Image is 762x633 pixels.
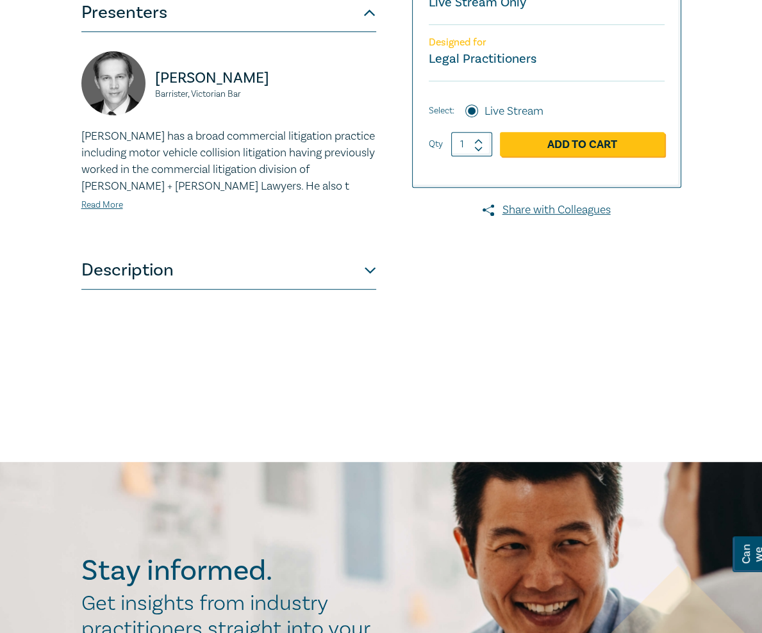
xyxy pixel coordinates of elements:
[81,199,123,211] a: Read More
[429,37,665,49] p: Designed for
[451,132,492,156] input: 1
[155,90,376,99] small: Barrister, Victorian Bar
[81,128,376,195] p: [PERSON_NAME] has a broad commercial litigation practice including motor vehicle collision litiga...
[429,104,454,118] span: Select:
[81,554,384,588] h2: Stay informed.
[429,51,536,67] small: Legal Practitioners
[81,251,376,290] button: Description
[429,137,443,151] label: Qty
[485,103,543,120] label: Live Stream
[155,68,376,88] p: [PERSON_NAME]
[81,51,145,115] img: https://s3.ap-southeast-2.amazonaws.com/leo-cussen-store-production-content/Contacts/Brad%20Wrigh...
[412,202,681,218] a: Share with Colleagues
[500,132,665,156] a: Add to Cart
